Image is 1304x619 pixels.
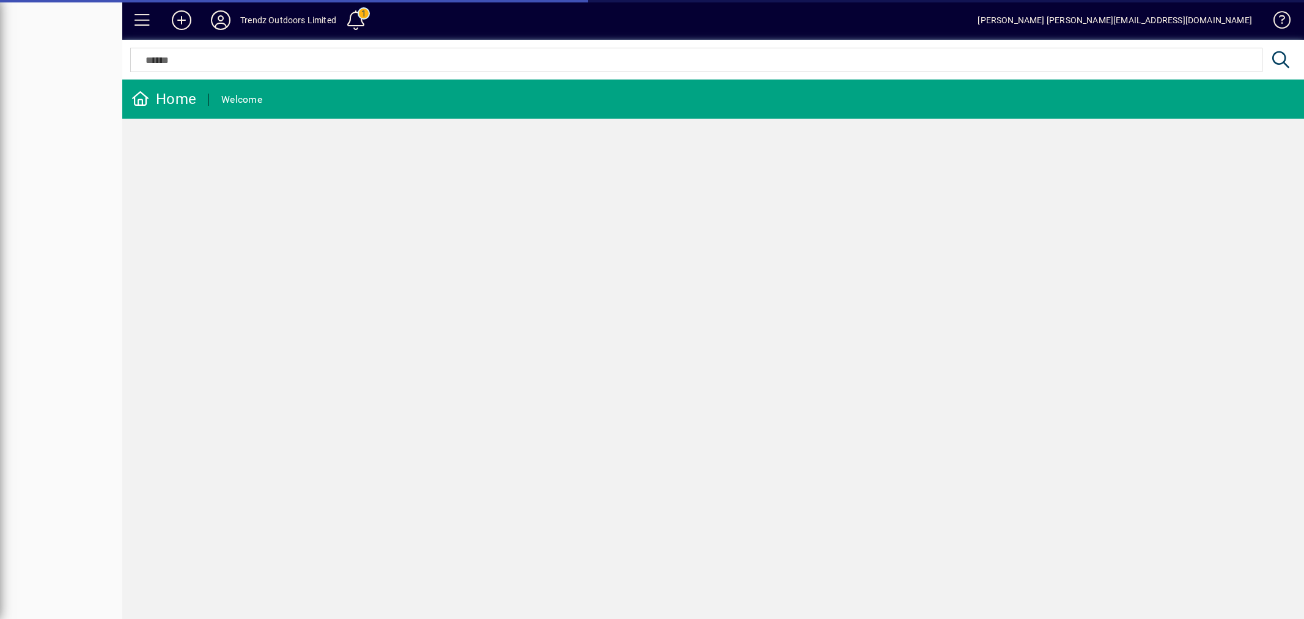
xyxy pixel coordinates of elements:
button: Add [162,9,201,31]
a: Knowledge Base [1264,2,1289,42]
button: Profile [201,9,240,31]
div: Trendz Outdoors Limited [240,10,336,30]
div: [PERSON_NAME] [PERSON_NAME][EMAIL_ADDRESS][DOMAIN_NAME] [978,10,1252,30]
div: Home [131,89,196,109]
div: Welcome [221,90,262,109]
